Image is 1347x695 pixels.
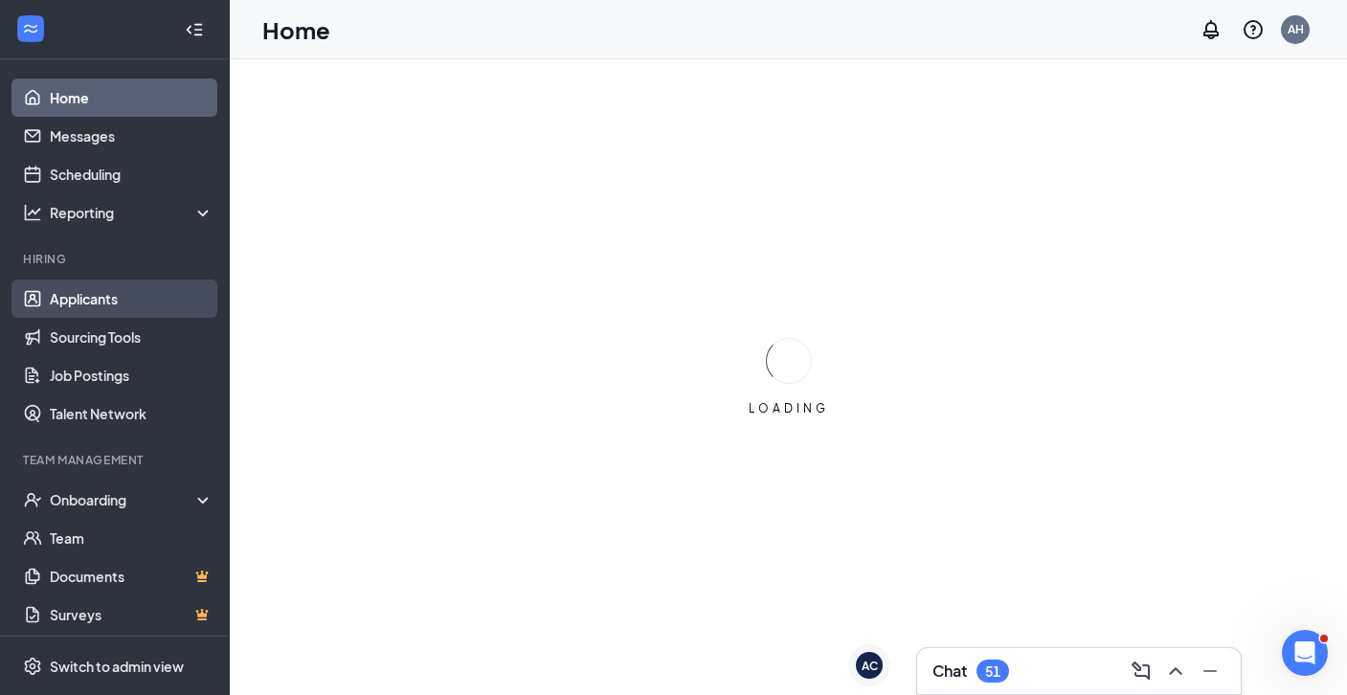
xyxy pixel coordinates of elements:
svg: Collapse [185,20,204,39]
a: Scheduling [50,155,213,193]
a: Sourcing Tools [50,318,213,356]
h3: Chat [932,661,967,682]
svg: Minimize [1199,660,1222,683]
a: SurveysCrown [50,595,213,634]
a: Messages [50,117,213,155]
svg: WorkstreamLogo [21,19,40,38]
div: Hiring [23,251,210,267]
button: ComposeMessage [1126,656,1156,686]
div: Onboarding [50,490,197,509]
div: Team Management [23,452,210,468]
a: Team [50,519,213,557]
button: Minimize [1195,656,1225,686]
a: Home [50,78,213,117]
a: Applicants [50,280,213,318]
div: 51 [985,663,1000,680]
iframe: Intercom live chat [1282,630,1328,676]
div: AC [862,658,878,674]
svg: ChevronUp [1164,660,1187,683]
a: DocumentsCrown [50,557,213,595]
button: ChevronUp [1160,656,1191,686]
svg: Notifications [1200,18,1223,41]
div: AH [1288,21,1304,37]
div: Switch to admin view [50,657,184,676]
a: Talent Network [50,394,213,433]
div: LOADING [741,400,837,416]
svg: QuestionInfo [1242,18,1265,41]
div: Reporting [50,203,214,222]
h1: Home [262,13,330,46]
svg: UserCheck [23,490,42,509]
a: Job Postings [50,356,213,394]
svg: Settings [23,657,42,676]
svg: Analysis [23,203,42,222]
svg: ComposeMessage [1130,660,1153,683]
